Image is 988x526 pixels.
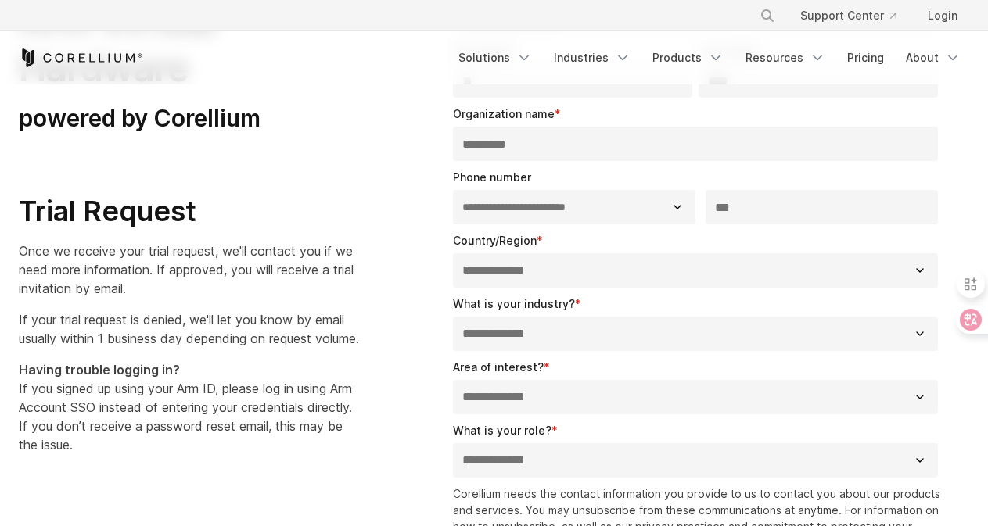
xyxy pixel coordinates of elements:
[736,44,835,72] a: Resources
[19,362,180,378] strong: Having trouble logging in?
[453,297,575,310] span: What is your industry?
[453,424,551,437] span: What is your role?
[453,234,537,247] span: Country/Region
[19,194,359,229] h2: Trial Request
[449,44,541,72] a: Solutions
[753,2,781,30] button: Search
[915,2,970,30] a: Login
[643,44,733,72] a: Products
[449,44,970,72] div: Navigation Menu
[19,104,359,134] h3: powered by Corellium
[741,2,970,30] div: Navigation Menu
[838,44,893,72] a: Pricing
[453,360,544,374] span: Area of interest?
[453,170,531,184] span: Phone number
[19,48,143,67] a: Corellium Home
[19,312,359,346] span: If your trial request is denied, we'll let you know by email usually within 1 business day depend...
[453,107,555,120] span: Organization name
[544,44,640,72] a: Industries
[788,2,909,30] a: Support Center
[19,243,354,296] span: Once we receive your trial request, we'll contact you if we need more information. If approved, y...
[896,44,970,72] a: About
[19,362,352,453] span: If you signed up using your Arm ID, please log in using Arm Account SSO instead of entering your ...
